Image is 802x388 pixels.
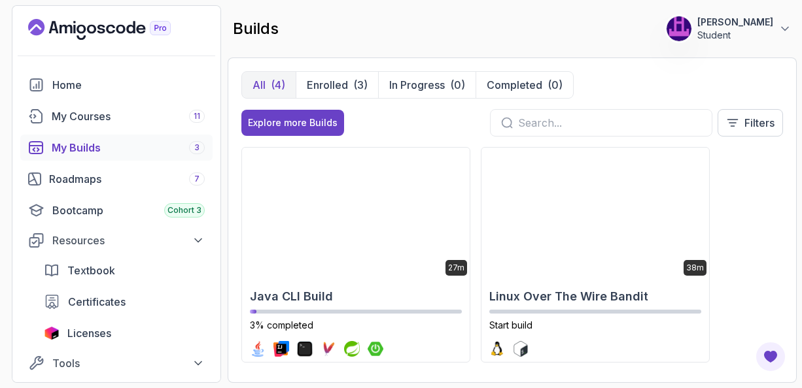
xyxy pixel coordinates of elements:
div: Bootcamp [52,202,205,218]
button: In Progress(0) [378,72,476,98]
h2: Linux Over The Wire Bandit [489,287,701,306]
p: 27m [448,263,464,273]
button: Open Feedback Button [755,341,786,372]
span: Start build [489,319,532,331]
a: builds [20,135,213,161]
button: user profile image[PERSON_NAME]Student [666,16,792,42]
a: textbook [36,257,213,283]
div: (0) [548,77,563,93]
p: Filters [744,115,775,131]
a: certificates [36,289,213,315]
div: (4) [271,77,285,93]
img: spring logo [344,341,360,357]
a: Java CLI Build card27mJava CLI Build3% completedjava logointellij logoterminal logomaven logospri... [241,147,470,363]
button: Completed(0) [476,72,573,98]
p: [PERSON_NAME] [697,16,773,29]
div: Home [52,77,205,93]
img: Linux Over The Wire Bandit card [481,148,709,278]
button: Explore more Builds [241,110,344,136]
span: Cohort 3 [167,205,201,216]
a: licenses [36,320,213,346]
span: Textbook [67,263,115,278]
div: Roadmaps [49,171,205,187]
img: terminal logo [297,341,313,357]
a: courses [20,103,213,129]
a: Landing page [28,19,201,40]
button: Tools [20,351,213,375]
button: All(4) [242,72,296,98]
div: Explore more Builds [248,116,338,129]
div: Tools [52,355,205,371]
div: My Builds [52,140,205,155]
img: linux logo [489,341,505,357]
span: Certificates [68,294,126,310]
span: 3 [194,142,200,153]
p: All [253,77,266,93]
img: maven logo [321,341,336,357]
a: bootcamp [20,197,213,223]
a: roadmaps [20,166,213,192]
p: Student [697,29,773,42]
div: Resources [52,233,205,248]
span: 11 [194,111,200,121]
img: intellij logo [273,341,289,357]
img: user profile image [667,16,691,41]
img: java logo [250,341,266,357]
img: bash logo [513,341,529,357]
p: Completed [487,77,542,93]
p: In Progress [389,77,445,93]
img: spring-boot logo [368,341,383,357]
button: Resources [20,229,213,252]
p: Enrolled [307,77,348,93]
div: My Courses [52,108,205,124]
span: Licenses [67,325,111,341]
span: 7 [194,174,200,184]
h2: builds [233,18,279,39]
button: Enrolled(3) [296,72,378,98]
a: Linux Over The Wire Bandit card38mLinux Over The Wire BanditStart buildlinux logobash logo [481,147,710,363]
input: Search... [518,115,701,131]
span: 3% completed [250,319,313,331]
div: (3) [353,77,368,93]
button: Filters [718,109,783,137]
p: 38m [686,263,704,273]
img: jetbrains icon [44,327,60,340]
a: home [20,72,213,98]
img: Java CLI Build card [242,148,470,278]
h2: Java CLI Build [250,287,462,306]
div: (0) [450,77,465,93]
